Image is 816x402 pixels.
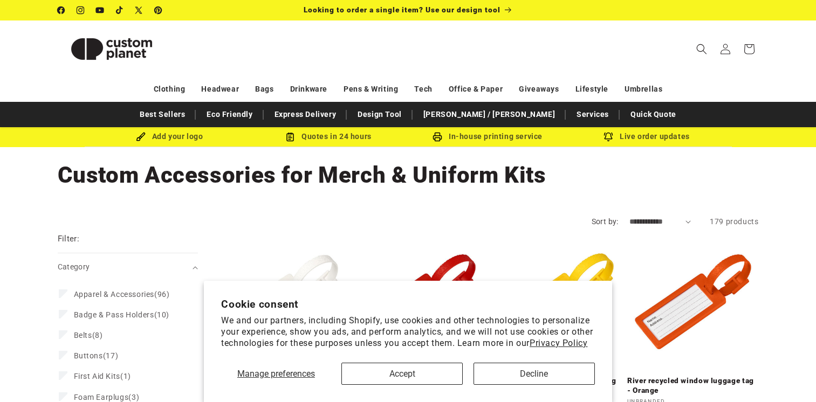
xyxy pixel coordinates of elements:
[530,338,587,348] a: Privacy Policy
[74,371,131,381] span: (1)
[58,161,759,190] h1: Custom Accessories for Merch & Uniform Kits
[90,130,249,143] div: Add your logo
[74,331,92,339] span: Belts
[710,217,758,226] span: 179 products
[255,80,273,99] a: Bags
[58,262,90,271] span: Category
[58,233,80,245] h2: Filter:
[304,5,500,14] span: Looking to order a single item? Use our design tool
[74,330,103,340] span: (8)
[352,105,407,124] a: Design Tool
[74,290,155,299] span: Apparel & Accessories
[449,80,503,99] a: Office & Paper
[290,80,327,99] a: Drinkware
[237,369,315,379] span: Manage preferences
[575,80,608,99] a: Lifestyle
[53,20,169,77] a: Custom Planet
[408,130,567,143] div: In-house printing service
[604,132,613,142] img: Order updates
[74,310,154,319] span: Badge & Pass Holders
[414,80,432,99] a: Tech
[625,105,682,124] a: Quick Quote
[154,80,186,99] a: Clothing
[341,363,463,385] button: Accept
[474,363,595,385] button: Decline
[567,130,726,143] div: Live order updates
[285,132,295,142] img: Order Updates Icon
[74,372,120,380] span: First Aid Kits
[58,253,198,281] summary: Category (0 selected)
[74,351,119,361] span: (17)
[201,80,239,99] a: Headwear
[134,105,190,124] a: Best Sellers
[74,310,169,320] span: (10)
[627,376,759,395] a: River recycled window luggage tag - Orange
[136,132,146,142] img: Brush Icon
[221,315,595,349] p: We and our partners, including Shopify, use cookies and other technologies to personalize your ex...
[344,80,398,99] a: Pens & Writing
[74,392,140,402] span: (3)
[74,289,170,299] span: (96)
[592,217,619,226] label: Sort by:
[519,80,559,99] a: Giveaways
[625,80,662,99] a: Umbrellas
[74,393,129,401] span: Foam Earplugs
[433,132,442,142] img: In-house printing
[571,105,614,124] a: Services
[201,105,258,124] a: Eco Friendly
[74,351,103,360] span: Buttons
[418,105,560,124] a: [PERSON_NAME] / [PERSON_NAME]
[269,105,342,124] a: Express Delivery
[221,363,331,385] button: Manage preferences
[58,25,166,73] img: Custom Planet
[690,37,714,61] summary: Search
[249,130,408,143] div: Quotes in 24 hours
[762,350,816,402] iframe: Chat Widget
[221,298,595,310] h2: Cookie consent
